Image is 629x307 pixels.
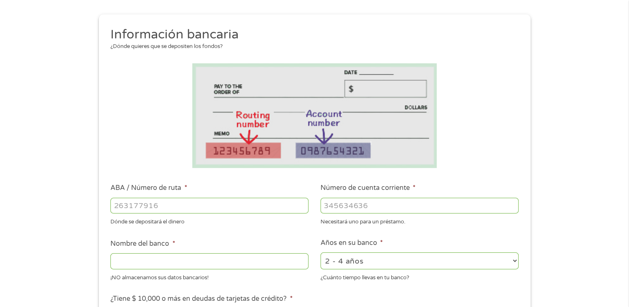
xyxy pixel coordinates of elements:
font: Número de cuenta corriente [320,184,410,192]
input: 263177916 [110,198,309,213]
div: ¡NO almacenamos sus datos bancarios! [110,271,309,282]
div: Necesitará uno para un préstamo. [320,215,519,226]
font: Años en su banco [320,239,377,247]
input: 345634636 [320,198,519,213]
font: Nombre del banco [110,240,169,248]
div: Dónde se depositará el dinero [110,215,309,226]
div: ¿Dónde quieres que se depositen los fondos? [110,43,512,51]
h2: Información bancaria [110,26,512,43]
img: Routing number location [192,63,437,168]
font: ¿Tiene $ 10,000 o más en deudas de tarjetas de crédito? [110,295,287,303]
div: ¿Cuánto tiempo llevas en tu banco? [320,271,519,282]
font: ABA / Número de ruta [110,184,181,192]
